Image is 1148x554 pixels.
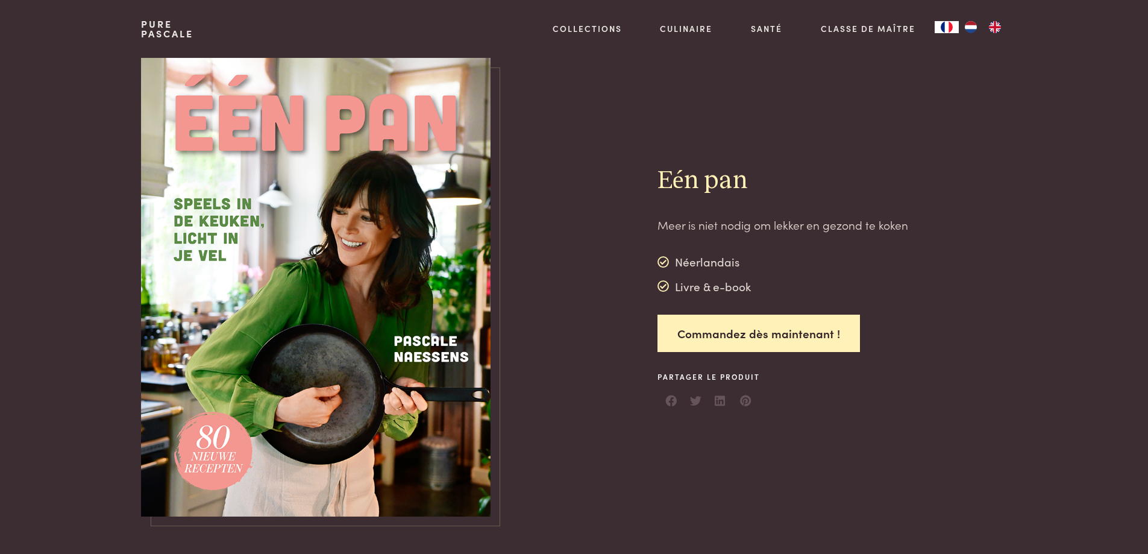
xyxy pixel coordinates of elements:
div: Language [935,21,959,33]
p: Meer is niet nodig om lekker en gezond te koken [657,216,908,234]
a: FR [935,21,959,33]
a: EN [983,21,1007,33]
a: Commandez dès maintenant ! [657,315,860,353]
aside: Language selected: Français [935,21,1007,33]
h2: Eén pan [657,165,908,197]
a: Santé [751,22,782,35]
a: Collections [553,22,622,35]
a: NL [959,21,983,33]
img: https://admin.purepascale.com/wp-content/uploads/2025/07/een-pan-voorbeeldcover.png [141,58,491,517]
a: Classe de maître [821,22,915,35]
a: PurePascale [141,19,193,39]
div: Néerlandais [657,253,751,271]
ul: Language list [959,21,1007,33]
span: Partager le produit [657,371,760,382]
a: Culinaire [660,22,712,35]
div: Livre & e-book [657,277,751,295]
